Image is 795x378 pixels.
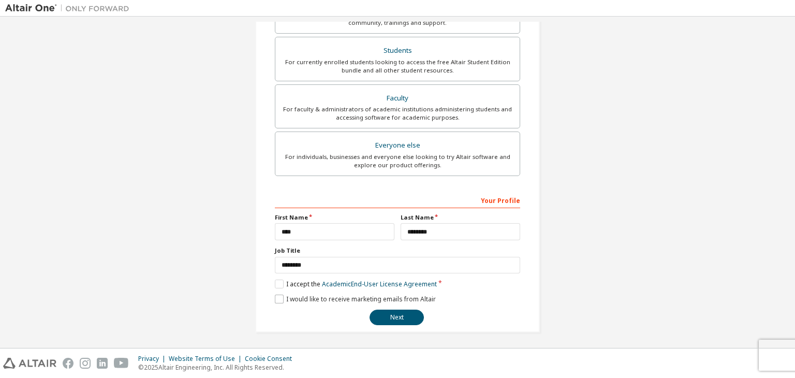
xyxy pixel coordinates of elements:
[275,295,436,303] label: I would like to receive marketing emails from Altair
[401,213,520,222] label: Last Name
[282,91,513,106] div: Faculty
[97,358,108,369] img: linkedin.svg
[275,280,437,288] label: I accept the
[282,58,513,75] div: For currently enrolled students looking to access the free Altair Student Edition bundle and all ...
[275,213,394,222] label: First Name
[5,3,135,13] img: Altair One
[138,355,169,363] div: Privacy
[282,153,513,169] div: For individuals, businesses and everyone else looking to try Altair software and explore our prod...
[370,310,424,325] button: Next
[275,246,520,255] label: Job Title
[80,358,91,369] img: instagram.svg
[282,105,513,122] div: For faculty & administrators of academic institutions administering students and accessing softwa...
[3,358,56,369] img: altair_logo.svg
[282,43,513,58] div: Students
[322,280,437,288] a: Academic End-User License Agreement
[138,363,298,372] p: © 2025 Altair Engineering, Inc. All Rights Reserved.
[282,138,513,153] div: Everyone else
[169,355,245,363] div: Website Terms of Use
[63,358,73,369] img: facebook.svg
[114,358,129,369] img: youtube.svg
[245,355,298,363] div: Cookie Consent
[275,192,520,208] div: Your Profile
